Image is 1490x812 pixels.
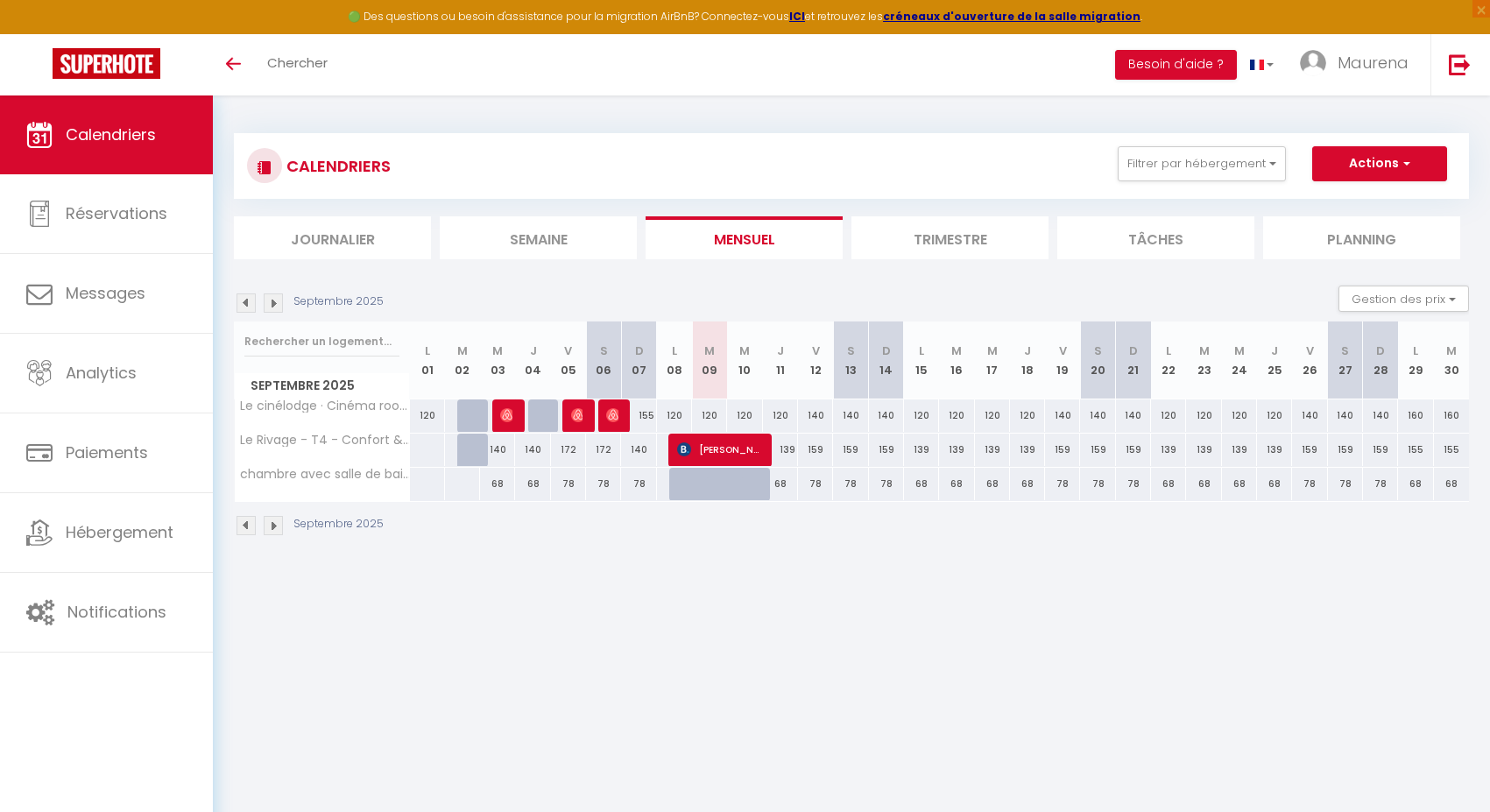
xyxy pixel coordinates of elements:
[66,441,148,463] span: Paiements
[704,342,715,359] abbr: M
[1257,399,1292,432] div: 120
[1413,342,1418,359] abbr: L
[1263,216,1460,259] li: Planning
[237,399,413,413] span: Le cinélodge · Cinéma room : expérience unique en lodge privée
[1129,342,1138,359] abbr: D
[635,342,644,359] abbr: D
[1080,434,1115,466] div: 159
[600,342,608,359] abbr: S
[1080,321,1115,399] th: 20
[1166,342,1171,359] abbr: L
[951,342,962,359] abbr: M
[1234,342,1245,359] abbr: M
[1328,321,1363,399] th: 27
[515,321,550,399] th: 04
[1292,434,1327,466] div: 159
[657,321,692,399] th: 08
[1057,216,1254,259] li: Tâches
[1222,434,1257,466] div: 139
[904,321,939,399] th: 15
[1363,399,1398,432] div: 140
[1045,468,1080,500] div: 78
[739,342,750,359] abbr: M
[445,321,480,399] th: 02
[939,468,974,500] div: 68
[1257,434,1292,466] div: 139
[586,468,621,500] div: 78
[904,399,939,432] div: 120
[254,34,341,95] a: Chercher
[586,434,621,466] div: 172
[1434,468,1469,500] div: 68
[692,321,727,399] th: 09
[812,342,820,359] abbr: V
[1199,342,1210,359] abbr: M
[1045,399,1080,432] div: 140
[1186,321,1221,399] th: 23
[727,399,762,432] div: 120
[763,468,798,500] div: 68
[67,601,166,623] span: Notifications
[1045,434,1080,466] div: 159
[798,468,833,500] div: 78
[672,342,677,359] abbr: L
[515,434,550,466] div: 140
[869,434,904,466] div: 159
[904,434,939,466] div: 139
[267,53,328,72] span: Chercher
[480,468,515,500] div: 68
[1257,321,1292,399] th: 25
[1222,399,1257,432] div: 120
[763,434,798,466] div: 139
[1306,342,1314,359] abbr: V
[1116,399,1151,432] div: 140
[987,342,998,359] abbr: M
[763,321,798,399] th: 11
[586,321,621,399] th: 06
[939,434,974,466] div: 139
[1059,342,1067,359] abbr: V
[883,9,1140,24] a: créneaux d'ouverture de la salle migration
[1363,321,1398,399] th: 28
[789,9,805,24] strong: ICI
[882,342,891,359] abbr: D
[939,321,974,399] th: 16
[1115,50,1237,80] button: Besoin d'aide ?
[66,521,173,543] span: Hébergement
[1398,321,1433,399] th: 29
[1328,434,1363,466] div: 159
[1010,321,1045,399] th: 18
[492,342,503,359] abbr: M
[1080,399,1115,432] div: 140
[869,321,904,399] th: 14
[1094,342,1102,359] abbr: S
[1312,146,1447,181] button: Actions
[1328,399,1363,432] div: 140
[1222,321,1257,399] th: 24
[1398,434,1433,466] div: 155
[606,399,618,432] span: [PERSON_NAME]
[530,342,537,359] abbr: J
[1328,468,1363,500] div: 78
[1376,342,1385,359] abbr: D
[851,216,1049,259] li: Trimestre
[500,399,512,432] span: [PERSON_NAME]
[1010,468,1045,500] div: 68
[457,342,468,359] abbr: M
[1151,434,1186,466] div: 139
[1287,34,1430,95] a: ... Maurena
[551,434,586,466] div: 172
[1434,399,1469,432] div: 160
[1222,468,1257,500] div: 68
[621,468,656,500] div: 78
[1116,468,1151,500] div: 78
[515,468,550,500] div: 68
[66,124,156,145] span: Calendriers
[847,342,855,359] abbr: S
[237,468,413,481] span: chambre avec salle de bain · Chambre avec salle de bain privée - centre-ville
[244,326,399,357] input: Rechercher un logement...
[1045,321,1080,399] th: 19
[869,468,904,500] div: 78
[1300,50,1326,76] img: ...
